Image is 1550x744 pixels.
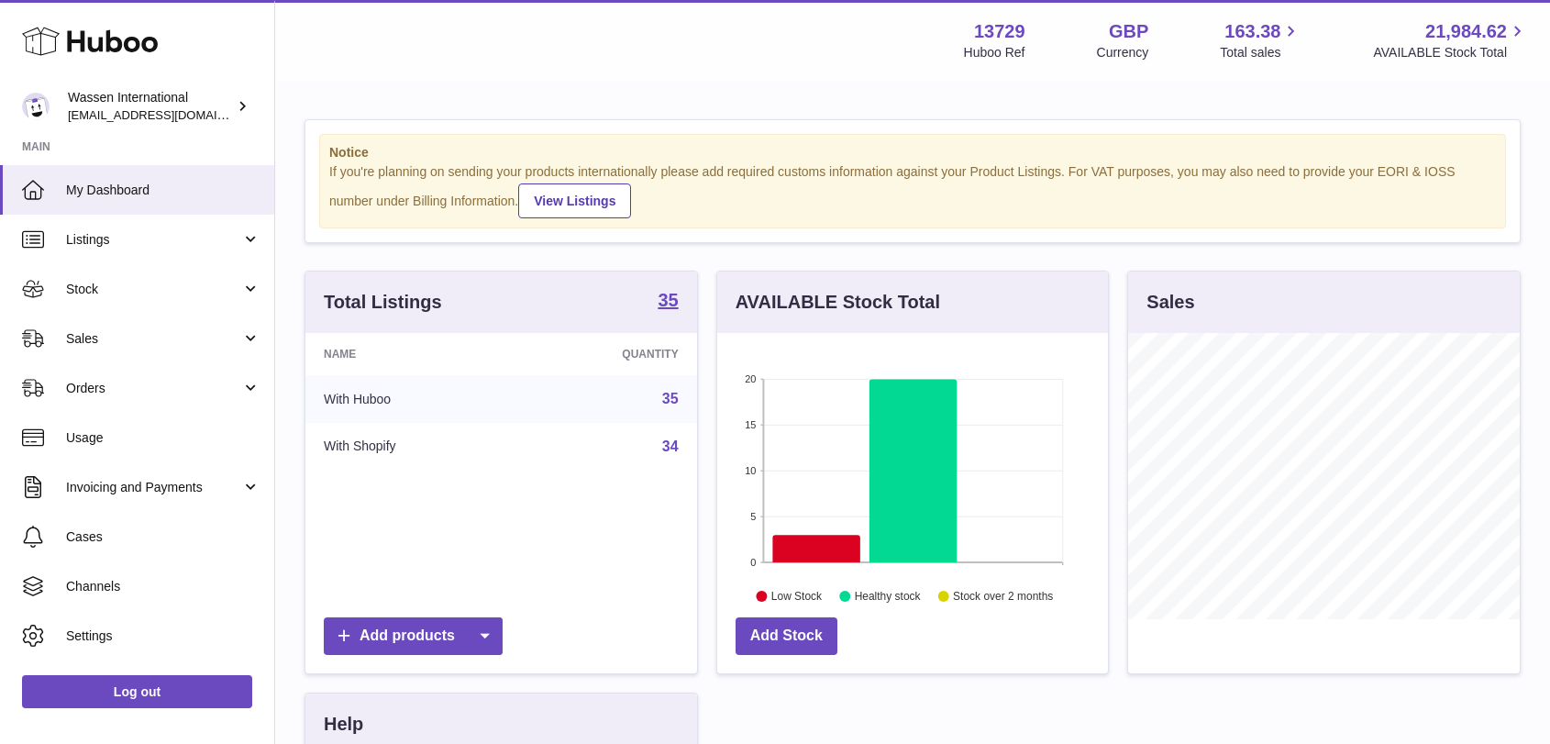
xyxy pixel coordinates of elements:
[1224,19,1280,44] span: 163.38
[66,330,241,348] span: Sales
[66,231,241,249] span: Listings
[22,93,50,120] img: internationalsupplychain@wassen.com
[516,333,697,375] th: Quantity
[518,183,631,218] a: View Listings
[305,333,516,375] th: Name
[329,163,1496,218] div: If you're planning on sending your products internationally please add required customs informati...
[750,557,756,568] text: 0
[662,439,679,454] a: 34
[1373,44,1528,61] span: AVAILABLE Stock Total
[324,617,503,655] a: Add products
[324,290,442,315] h3: Total Listings
[66,627,260,645] span: Settings
[305,423,516,471] td: With Shopify
[1220,19,1301,61] a: 163.38 Total sales
[68,107,270,122] span: [EMAIL_ADDRESS][DOMAIN_NAME]
[66,429,260,447] span: Usage
[305,375,516,423] td: With Huboo
[658,291,678,309] strong: 35
[66,380,241,397] span: Orders
[745,373,756,384] text: 20
[974,19,1025,44] strong: 13729
[1373,19,1528,61] a: 21,984.62 AVAILABLE Stock Total
[855,590,922,603] text: Healthy stock
[736,617,837,655] a: Add Stock
[1097,44,1149,61] div: Currency
[1220,44,1301,61] span: Total sales
[22,675,252,708] a: Log out
[1146,290,1194,315] h3: Sales
[66,182,260,199] span: My Dashboard
[1109,19,1148,44] strong: GBP
[745,419,756,430] text: 15
[658,291,678,313] a: 35
[66,479,241,496] span: Invoicing and Payments
[736,290,940,315] h3: AVAILABLE Stock Total
[1425,19,1507,44] span: 21,984.62
[750,511,756,522] text: 5
[771,590,823,603] text: Low Stock
[66,281,241,298] span: Stock
[662,391,679,406] a: 35
[745,465,756,476] text: 10
[66,528,260,546] span: Cases
[66,578,260,595] span: Channels
[68,89,233,124] div: Wassen International
[953,590,1053,603] text: Stock over 2 months
[329,144,1496,161] strong: Notice
[964,44,1025,61] div: Huboo Ref
[324,712,363,737] h3: Help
